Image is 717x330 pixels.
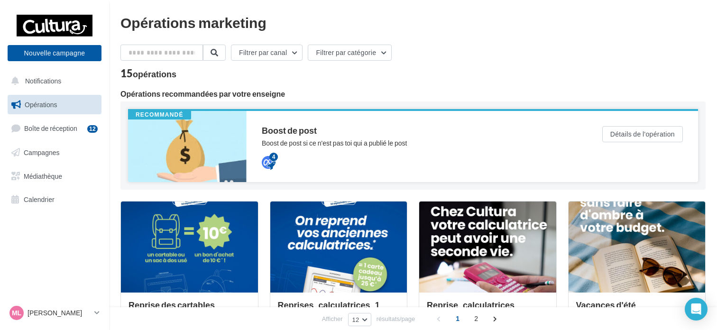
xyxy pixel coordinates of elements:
[269,153,278,161] div: 4
[12,308,21,318] span: Ml
[231,45,303,61] button: Filtrer par canal
[25,77,61,85] span: Notifications
[308,45,392,61] button: Filtrer par catégorie
[28,308,91,318] p: [PERSON_NAME]
[348,313,371,326] button: 12
[25,101,57,109] span: Opérations
[8,304,101,322] a: Ml [PERSON_NAME]
[6,118,103,138] a: Boîte de réception12
[120,90,706,98] div: Opérations recommandées par votre enseigne
[129,300,250,319] div: Reprise des cartables
[6,143,103,163] a: Campagnes
[6,95,103,115] a: Opérations
[262,126,564,135] div: Boost de post
[262,138,564,148] div: Boost de post si ce n'est pas toi qui a publié le post
[24,148,60,156] span: Campagnes
[128,111,191,119] div: Recommandé
[377,314,415,323] span: résultats/page
[576,300,698,319] div: Vacances d'été
[120,15,706,29] div: Opérations marketing
[24,195,55,203] span: Calendrier
[120,68,176,79] div: 15
[6,190,103,210] a: Calendrier
[427,300,549,319] div: Reprise_calculatrices
[685,298,708,321] div: Open Intercom Messenger
[278,300,400,319] div: Reprises_calculatrices_1
[8,45,101,61] button: Nouvelle campagne
[322,314,343,323] span: Afficher
[24,172,62,180] span: Médiathèque
[602,126,683,142] button: Détails de l'opération
[6,166,103,186] a: Médiathèque
[133,70,176,78] div: opérations
[24,124,77,132] span: Boîte de réception
[450,311,465,326] span: 1
[469,311,484,326] span: 2
[87,125,98,133] div: 12
[6,71,100,91] button: Notifications
[352,316,359,323] span: 12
